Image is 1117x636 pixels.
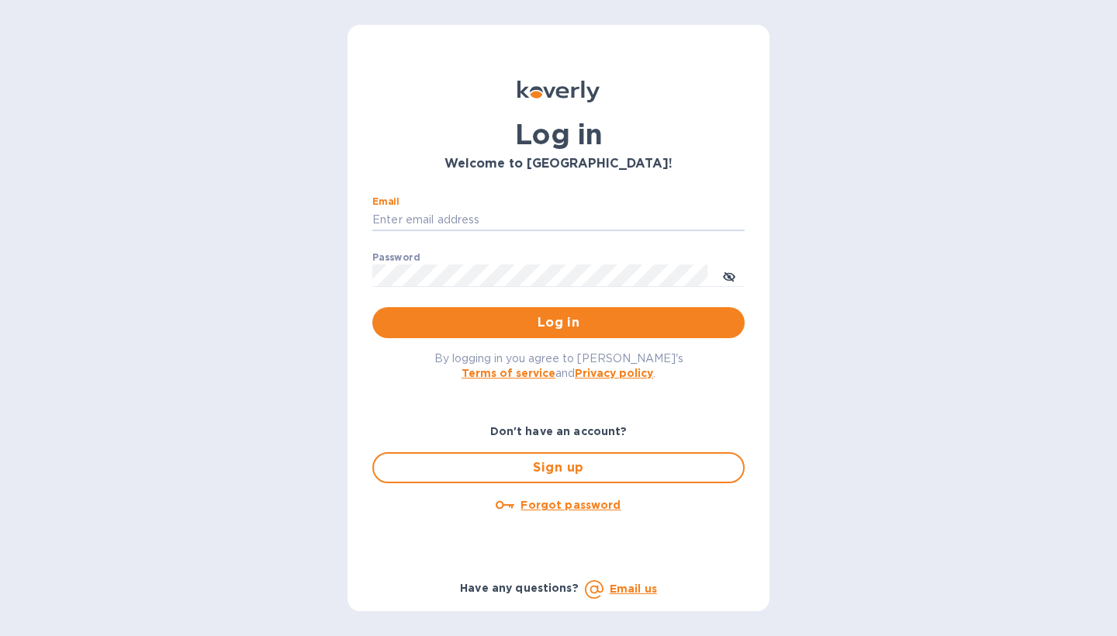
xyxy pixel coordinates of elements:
span: Sign up [386,458,731,477]
input: Enter email address [372,209,745,232]
a: Privacy policy [575,367,653,379]
label: Password [372,253,420,262]
b: Have any questions? [460,582,579,594]
u: Forgot password [520,499,621,511]
h1: Log in [372,118,745,150]
a: Email us [610,582,657,595]
button: Log in [372,307,745,338]
a: Terms of service [462,367,555,379]
label: Email [372,197,399,206]
button: Sign up [372,452,745,483]
b: Don't have an account? [490,425,628,437]
span: Log in [385,313,732,332]
button: toggle password visibility [714,260,745,291]
img: Koverly [517,81,600,102]
span: By logging in you agree to [PERSON_NAME]'s and . [434,352,683,379]
h3: Welcome to [GEOGRAPHIC_DATA]! [372,157,745,171]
